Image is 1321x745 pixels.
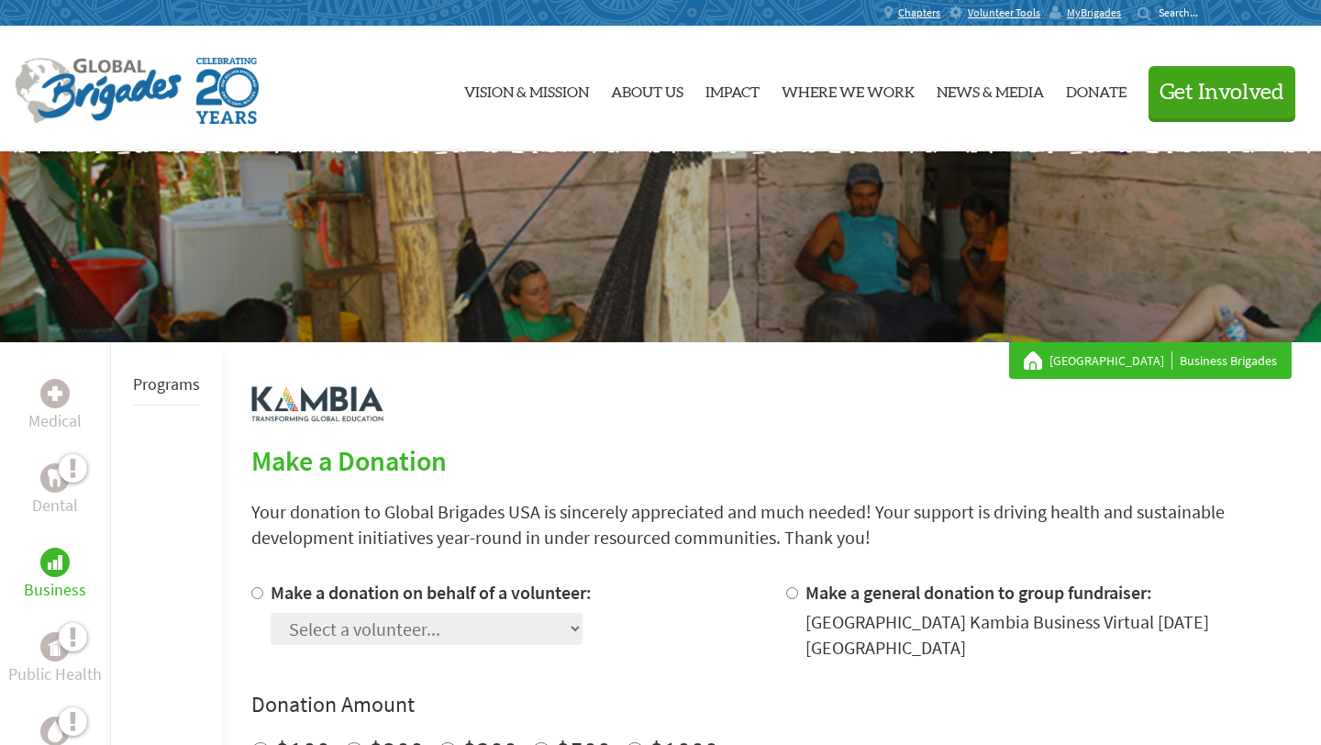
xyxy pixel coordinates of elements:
p: Business [24,577,86,603]
p: Dental [32,493,78,518]
div: [GEOGRAPHIC_DATA] Kambia Business Virtual [DATE] [GEOGRAPHIC_DATA] [805,609,1292,661]
button: Get Involved [1149,66,1295,118]
img: Water [48,720,62,741]
span: MyBrigades [1067,6,1121,20]
h2: Make a Donation [251,444,1292,477]
label: Make a donation on behalf of a volunteer: [271,581,592,604]
a: [GEOGRAPHIC_DATA] [1049,351,1172,370]
div: Business [40,548,70,577]
img: Public Health [48,638,62,656]
a: Where We Work [782,41,915,137]
img: Global Brigades Celebrating 20 Years [196,58,259,124]
label: Make a general donation to group fundraiser: [805,581,1152,604]
p: Public Health [8,662,102,687]
a: News & Media [937,41,1044,137]
img: Business [48,555,62,570]
p: Your donation to Global Brigades USA is sincerely appreciated and much needed! Your support is dr... [251,499,1292,550]
a: Vision & Mission [464,41,589,137]
a: DentalDental [32,463,78,518]
img: Global Brigades Logo [15,58,182,124]
span: Volunteer Tools [968,6,1040,20]
span: Chapters [898,6,940,20]
img: logo-kambia.png [251,386,383,422]
input: Search... [1159,6,1211,19]
a: Impact [705,41,760,137]
div: Medical [40,379,70,408]
span: Get Involved [1160,82,1284,104]
img: Dental [48,469,62,486]
div: Business Brigades [1024,351,1277,370]
div: Public Health [40,632,70,662]
a: Donate [1066,41,1127,137]
a: Programs [133,373,200,395]
div: Dental [40,463,70,493]
img: Medical [48,386,62,401]
a: BusinessBusiness [24,548,86,603]
p: Medical [28,408,82,434]
h4: Donation Amount [251,690,1292,719]
a: About Us [611,41,683,137]
a: MedicalMedical [28,379,82,434]
li: Programs [133,364,200,406]
a: Public HealthPublic Health [8,632,102,687]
